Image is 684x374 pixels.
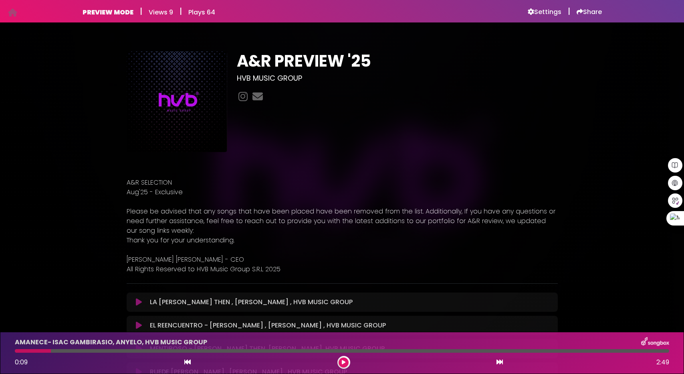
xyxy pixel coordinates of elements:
[127,236,558,245] p: Thank you for your understanding.
[15,337,207,347] p: AMANECE- ISAC GAMBIRASIO, ANYELO, HVB MUSIC GROUP
[127,255,558,264] p: [PERSON_NAME] [PERSON_NAME] - CEO
[150,297,353,307] p: LA [PERSON_NAME] THEN , [PERSON_NAME] , HVB MUSIC GROUP
[127,264,558,274] p: All Rights Reserved to HVB Music Group S.R.L 2025
[656,358,669,367] span: 2:49
[528,8,561,16] a: Settings
[188,8,215,16] h6: Plays 64
[237,51,558,71] h1: A&R PREVIEW '25
[568,6,570,16] h5: |
[149,8,173,16] h6: Views 9
[150,321,386,330] p: EL REENCUENTRO - [PERSON_NAME] , [PERSON_NAME] , HVB MUSIC GROUP
[127,51,227,152] img: ECJrYCpsQLOSUcl9Yvpd
[83,8,133,16] h6: PREVIEW MODE
[127,207,558,236] p: Please be advised that any songs that have been placed have been removed from the list. Additiona...
[641,337,669,348] img: songbox-logo-white.png
[127,178,558,187] p: A&R SELECTION
[577,8,602,16] a: Share
[127,187,558,197] p: Aug'25 - Exclusive
[15,358,28,367] span: 0:09
[140,6,142,16] h5: |
[237,74,558,83] h3: HVB MUSIC GROUP
[180,6,182,16] h5: |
